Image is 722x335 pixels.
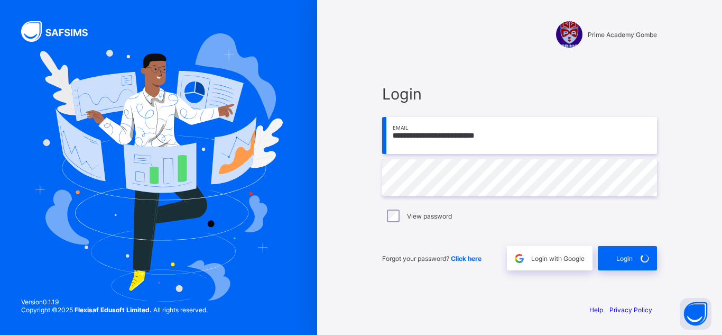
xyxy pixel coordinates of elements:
[382,85,657,103] span: Login
[75,306,152,314] strong: Flexisaf Edusoft Limited.
[382,255,482,262] span: Forgot your password?
[609,306,652,314] a: Privacy Policy
[21,21,100,42] img: SAFSIMS Logo
[407,212,452,220] label: View password
[513,252,525,265] img: google.396cfc9801f0270233282035f929180a.svg
[616,255,633,262] span: Login
[531,255,585,262] span: Login with Google
[34,33,283,301] img: Hero Image
[21,306,208,314] span: Copyright © 2025 All rights reserved.
[21,298,208,306] span: Version 0.1.19
[589,306,603,314] a: Help
[588,31,657,39] span: Prime Academy Gombe
[680,298,711,330] button: Open asap
[451,255,482,262] a: Click here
